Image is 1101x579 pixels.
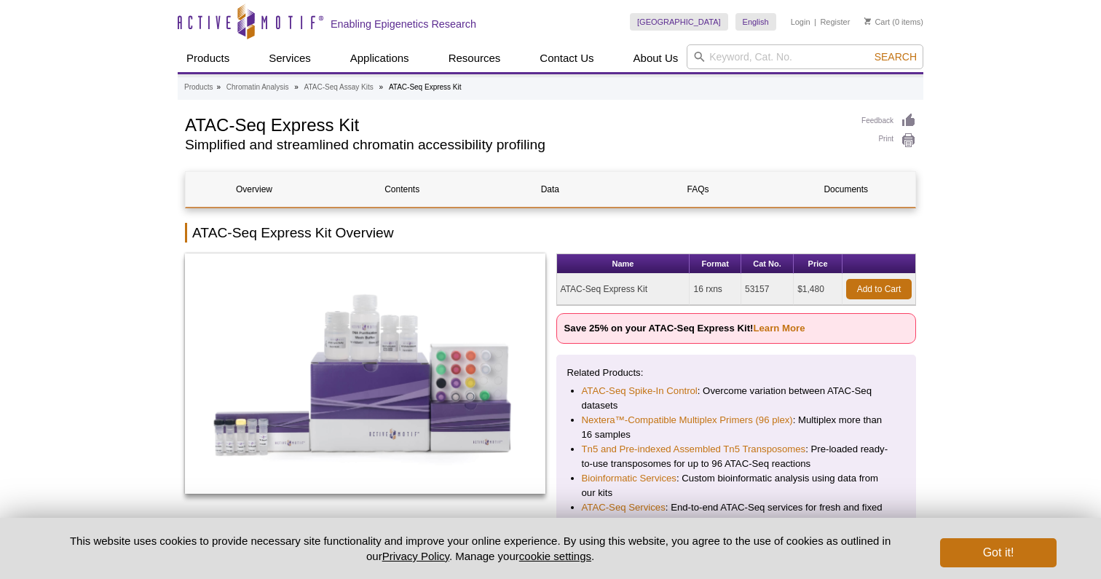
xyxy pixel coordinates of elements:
[185,113,847,135] h1: ATAC-Seq Express Kit
[260,44,320,72] a: Services
[625,44,687,72] a: About Us
[185,138,847,151] h2: Simplified and streamlined chromatin accessibility profiling
[690,274,741,305] td: 16 rxns
[582,442,891,471] li: : Pre-loaded ready-to-use transposomes for up to 96 ATAC-Seq reactions
[304,81,374,94] a: ATAC-Seq Assay Kits
[778,172,915,207] a: Documents
[564,323,805,334] strong: Save 25% on your ATAC-Seq Express Kit!
[630,13,728,31] a: [GEOGRAPHIC_DATA]
[557,274,690,305] td: ATAC-Seq Express Kit
[794,254,842,274] th: Price
[582,471,676,486] a: Bioinformatic Services
[382,550,449,562] a: Privacy Policy
[185,223,916,243] h2: ATAC-Seq Express Kit Overview
[44,533,916,564] p: This website uses cookies to provide necessary site functionality and improve your online experie...
[864,17,890,27] a: Cart
[582,413,793,428] a: Nextera™-Compatible Multiplex Primers (96 plex)
[342,44,418,72] a: Applications
[820,17,850,27] a: Register
[814,13,816,31] li: |
[582,471,891,500] li: : Custom bioinformatic analysis using data from our kits
[481,172,618,207] a: Data
[794,274,842,305] td: $1,480
[216,83,221,91] li: »
[531,44,602,72] a: Contact Us
[864,13,923,31] li: (0 items)
[735,13,776,31] a: English
[184,81,213,94] a: Products
[334,172,470,207] a: Contents
[582,500,666,515] a: ATAC-Seq Services
[861,113,916,129] a: Feedback
[753,323,805,334] a: Learn More
[331,17,476,31] h2: Enabling Epigenetics Research
[582,384,698,398] a: ATAC-Seq Spike-In Control
[791,17,810,27] a: Login
[940,538,1057,567] button: Got it!
[379,83,384,91] li: »
[186,172,323,207] a: Overview
[741,254,794,274] th: Cat No.
[582,500,891,529] li: : End-to-end ATAC-Seq services for fresh and fixed samples
[582,384,891,413] li: : Overcome variation between ATAC-Seq datasets
[582,442,806,457] a: Tn5 and Pre-indexed Assembled Tn5 Transposomes
[875,51,917,63] span: Search
[690,254,741,274] th: Format
[870,50,921,63] button: Search
[440,44,510,72] a: Resources
[557,254,690,274] th: Name
[178,44,238,72] a: Products
[294,83,299,91] li: »
[861,133,916,149] a: Print
[846,279,912,299] a: Add to Cart
[687,44,923,69] input: Keyword, Cat. No.
[630,172,767,207] a: FAQs
[567,366,906,380] p: Related Products:
[185,253,545,494] img: ATAC-Seq Express Kit
[389,83,462,91] li: ATAC-Seq Express Kit
[582,413,891,442] li: : Multiplex more than 16 samples
[741,274,794,305] td: 53157
[519,550,591,562] button: cookie settings
[864,17,871,25] img: Your Cart
[226,81,289,94] a: Chromatin Analysis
